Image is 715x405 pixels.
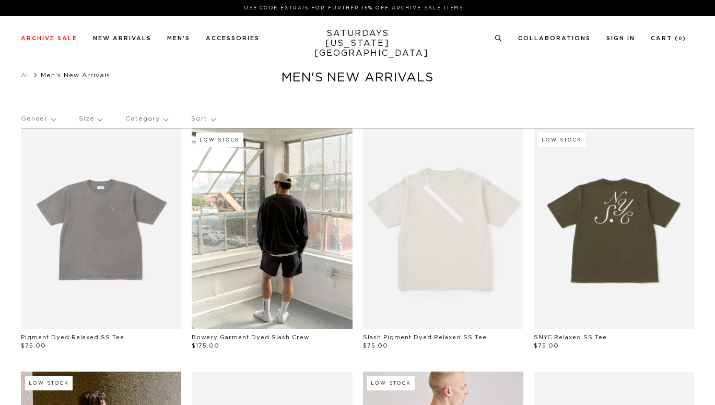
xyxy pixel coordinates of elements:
small: 0 [678,37,683,41]
a: Archive Sale [21,35,77,41]
p: Sort [191,107,215,131]
span: $75.00 [363,343,388,349]
p: Size [79,107,102,131]
a: Accessories [206,35,260,41]
a: Pigment Dyed Relaxed SS Tee [21,335,124,340]
a: Bowery Garment Dyed Slash Crew [192,335,309,340]
div: Low Stock [25,376,73,390]
div: Low Stock [196,133,243,147]
a: Men's [167,35,190,41]
a: SATURDAYS[US_STATE][GEOGRAPHIC_DATA] [314,29,401,58]
a: New Arrivals [93,35,151,41]
a: Cart (0) [651,35,686,41]
span: $175.00 [192,343,219,349]
a: All [21,72,30,78]
span: $75.00 [21,343,46,349]
a: Sign In [606,35,635,41]
a: Collaborations [518,35,591,41]
p: Use Code EXTRA15 for Further 15% Off Archive Sale Items [25,4,682,12]
div: Low Stock [538,133,585,147]
span: Men's New Arrivals [41,72,110,78]
p: Category [125,107,168,131]
p: Gender [21,107,55,131]
div: Low Stock [367,376,415,390]
a: Slash Pigment Dyed Relaxed SS Tee [363,335,487,340]
span: $75.00 [534,343,559,349]
a: SNYC Relaxed SS Tee [534,335,607,340]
